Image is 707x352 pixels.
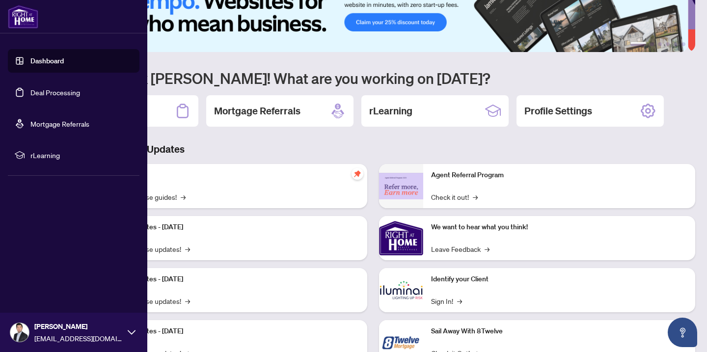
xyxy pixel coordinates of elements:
[10,323,29,342] img: Profile Icon
[103,326,359,337] p: Platform Updates - [DATE]
[379,268,423,312] img: Identify your Client
[214,104,300,118] h2: Mortgage Referrals
[352,168,363,180] span: pushpin
[431,244,489,254] a: Leave Feedback→
[103,274,359,285] p: Platform Updates - [DATE]
[103,170,359,181] p: Self-Help
[431,296,462,306] a: Sign In!→
[473,191,478,202] span: →
[379,173,423,200] img: Agent Referral Program
[379,216,423,260] img: We want to hear what you think!
[30,150,133,161] span: rLearning
[51,69,695,87] h1: Welcome back [PERSON_NAME]! What are you working on [DATE]?
[630,42,646,46] button: 1
[485,244,489,254] span: →
[668,318,697,347] button: Open asap
[658,42,662,46] button: 3
[181,191,186,202] span: →
[51,142,695,156] h3: Brokerage & Industry Updates
[34,333,123,344] span: [EMAIL_ADDRESS][DOMAIN_NAME]
[185,296,190,306] span: →
[681,42,685,46] button: 6
[34,321,123,332] span: [PERSON_NAME]
[30,88,80,97] a: Deal Processing
[674,42,678,46] button: 5
[103,222,359,233] p: Platform Updates - [DATE]
[30,56,64,65] a: Dashboard
[431,274,687,285] p: Identify your Client
[524,104,592,118] h2: Profile Settings
[8,5,38,28] img: logo
[431,191,478,202] a: Check it out!→
[431,326,687,337] p: Sail Away With 8Twelve
[431,222,687,233] p: We want to hear what you think!
[30,119,89,128] a: Mortgage Referrals
[650,42,654,46] button: 2
[369,104,412,118] h2: rLearning
[431,170,687,181] p: Agent Referral Program
[666,42,670,46] button: 4
[457,296,462,306] span: →
[185,244,190,254] span: →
